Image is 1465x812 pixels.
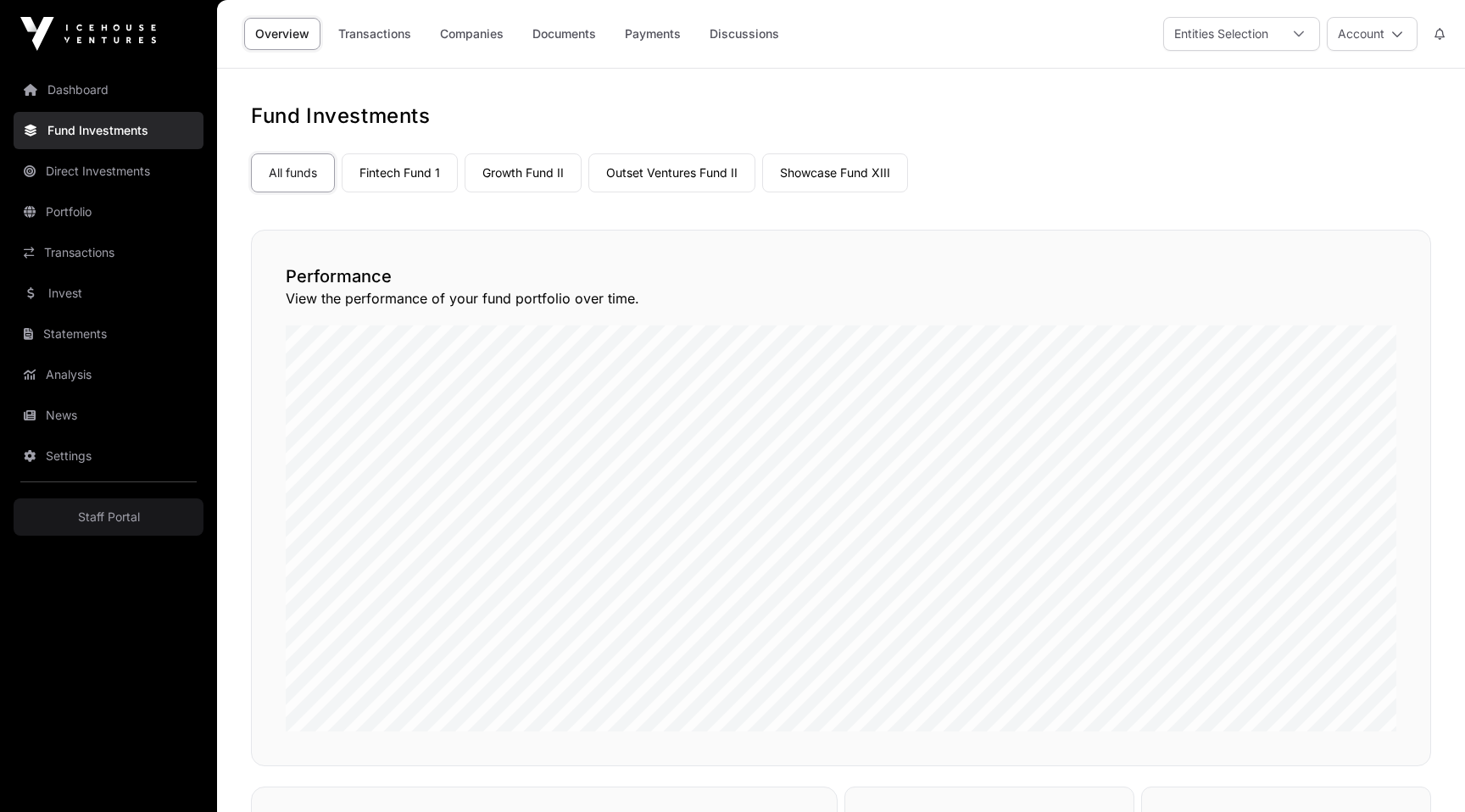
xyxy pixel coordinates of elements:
a: Fintech Fund 1 [342,153,458,192]
div: Entities Selection [1164,18,1278,50]
a: Transactions [327,18,422,50]
a: Staff Portal [14,498,203,536]
a: Showcase Fund XIII [762,153,908,192]
a: Companies [429,18,515,50]
iframe: Chat Widget [1380,731,1465,812]
a: Invest [14,275,203,312]
p: View the performance of your fund portfolio over time. [286,288,1396,309]
a: Outset Ventures Fund II [588,153,755,192]
h1: Fund Investments [251,103,1431,130]
a: All funds [251,153,335,192]
a: Overview [244,18,320,50]
img: Icehouse Ventures Logo [20,17,156,51]
button: Account [1327,17,1418,51]
a: Analysis [14,356,203,393]
a: Discussions [699,18,790,50]
a: Payments [614,18,692,50]
a: Growth Fund II [465,153,582,192]
a: Transactions [14,234,203,271]
a: Statements [14,315,203,353]
a: Documents [521,18,607,50]
a: Portfolio [14,193,203,231]
a: Dashboard [14,71,203,108]
a: Fund Investments [14,112,203,149]
a: Direct Investments [14,153,203,190]
a: Settings [14,437,203,475]
a: News [14,397,203,434]
h2: Performance [286,264,1396,288]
